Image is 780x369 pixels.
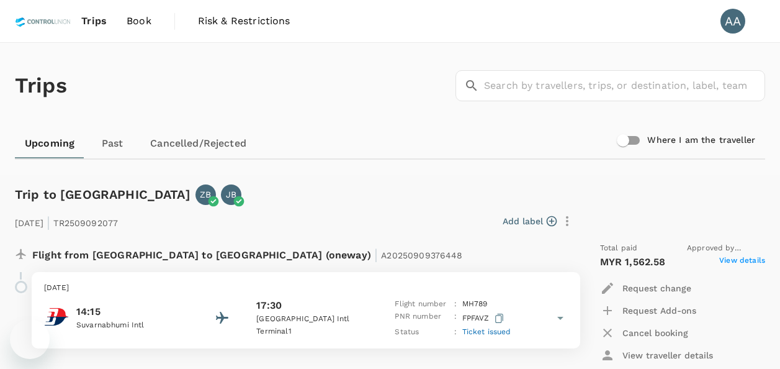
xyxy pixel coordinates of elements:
div: AA [720,9,745,34]
button: View traveller details [600,344,713,367]
span: Risk & Restrictions [198,14,290,29]
p: MH 789 [462,298,488,311]
input: Search by travellers, trips, or destination, label, team [484,70,765,101]
p: Request change [622,282,691,294]
p: Terminal 1 [256,326,368,338]
iframe: Button to launch messaging window [10,319,50,359]
p: [DATE] [44,282,568,294]
p: Cancel booking [622,327,688,339]
p: : [454,311,457,326]
h6: Trip to [GEOGRAPHIC_DATA] [15,184,191,204]
p: : [454,298,457,311]
p: 17:30 [256,298,282,313]
img: Control Union Malaysia Sdn. Bhd. [15,7,71,35]
h6: Where I am the traveller [647,134,755,147]
a: Past [84,129,140,158]
p: Flight number [395,298,449,311]
p: 14:15 [76,304,188,319]
p: View traveller details [622,349,713,362]
p: Flight from [GEOGRAPHIC_DATA] to [GEOGRAPHIC_DATA] (oneway) [32,242,463,265]
span: | [374,246,378,263]
p: PNR number [395,311,449,326]
p: FPFAVZ [462,311,506,326]
span: Ticket issued [462,327,511,336]
span: Total paid [600,242,638,255]
a: Upcoming [15,129,84,158]
p: JB [226,188,236,201]
p: Status [395,326,449,339]
span: Approved by [687,242,765,255]
p: : [454,326,457,339]
button: Add label [503,215,557,227]
p: ZB [200,188,211,201]
button: Request Add-ons [600,299,696,322]
span: View details [719,255,765,270]
p: MYR 1,562.58 [600,255,666,270]
p: Suvarnabhumi Intl [76,319,188,332]
img: Malaysia Airlines [44,304,69,329]
span: Book [127,14,151,29]
button: Request change [600,277,691,299]
p: [DATE] TR2509092077 [15,210,118,232]
h1: Trips [15,43,67,129]
button: Cancel booking [600,322,688,344]
span: | [47,214,50,231]
p: Request Add-ons [622,304,696,317]
p: [GEOGRAPHIC_DATA] Intl [256,313,368,326]
a: Cancelled/Rejected [140,129,256,158]
span: A20250909376448 [381,250,462,260]
span: Trips [81,14,107,29]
